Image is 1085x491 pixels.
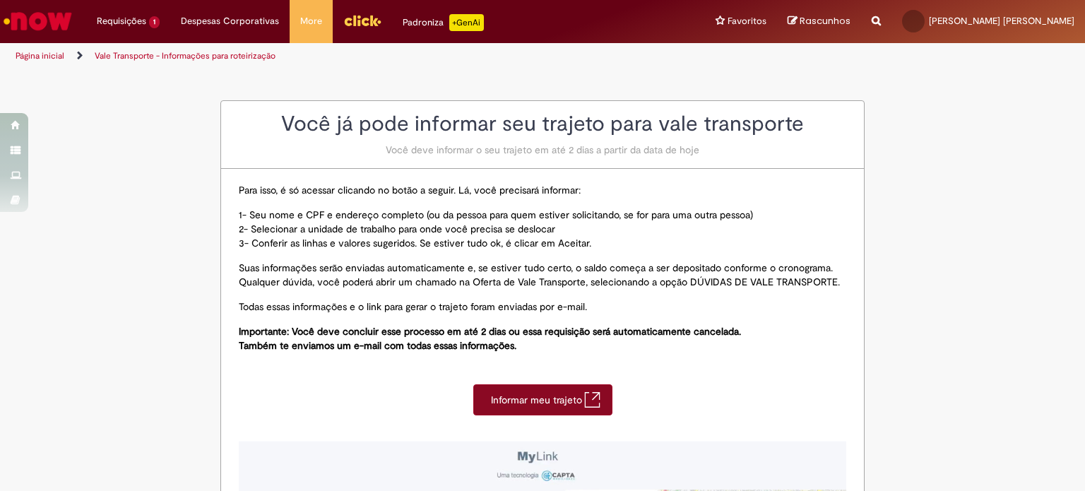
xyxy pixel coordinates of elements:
[239,184,581,196] span: Para isso, é só acessar clicando no botão a seguir. Lá, você precisará informar:
[239,223,555,235] span: 2- Selecionar a unidade de trabalho para onde você precisa se deslocar
[728,14,766,28] span: Favoritos
[1,7,74,35] img: ServiceNow
[97,14,146,28] span: Requisições
[343,10,381,31] img: click_logo_yellow_360x200.png
[239,261,833,274] span: Suas informações serão enviadas automaticamente e, se estiver tudo certo, o saldo começa a ser de...
[239,325,741,338] span: Importante: Você deve concluir esse processo em até 2 dias ou essa requisição será automaticament...
[300,14,322,28] span: More
[449,14,484,31] p: +GenAi
[181,14,279,28] span: Despesas Corporativas
[491,393,584,407] span: Informar meu trajeto
[239,300,587,313] span: Todas essas informações e o link para gerar o trajeto foram enviadas por e-mail.
[239,339,516,352] span: Também te enviamos um e-mail com todas essas informações.
[929,15,1074,27] span: [PERSON_NAME] [PERSON_NAME]
[788,15,850,28] a: Rascunhos
[403,14,484,31] div: Padroniza
[386,143,699,156] span: Você deve informar o seu trajeto em até 2 dias a partir da data de hoje
[800,14,850,28] span: Rascunhos
[149,16,160,28] span: 1
[16,50,64,61] a: Página inicial
[11,43,713,69] ul: Trilhas de página
[239,208,753,221] span: 1- Seu nome e CPF e endereço completo (ou da pessoa para quem estiver solicitando, se for para um...
[239,237,591,249] span: 3- Conferir as linhas e valores sugeridos. Se estiver tudo ok, é clicar em Aceitar.
[221,112,864,136] h2: Você já pode informar seu trajeto para vale transporte
[95,50,275,61] a: Vale Transporte - Informações para roteirização
[473,384,612,415] a: Informar meu trajeto
[239,276,840,288] span: Qualquer dúvida, você poderá abrir um chamado na Oferta de Vale Transporte, selecionando a opção ...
